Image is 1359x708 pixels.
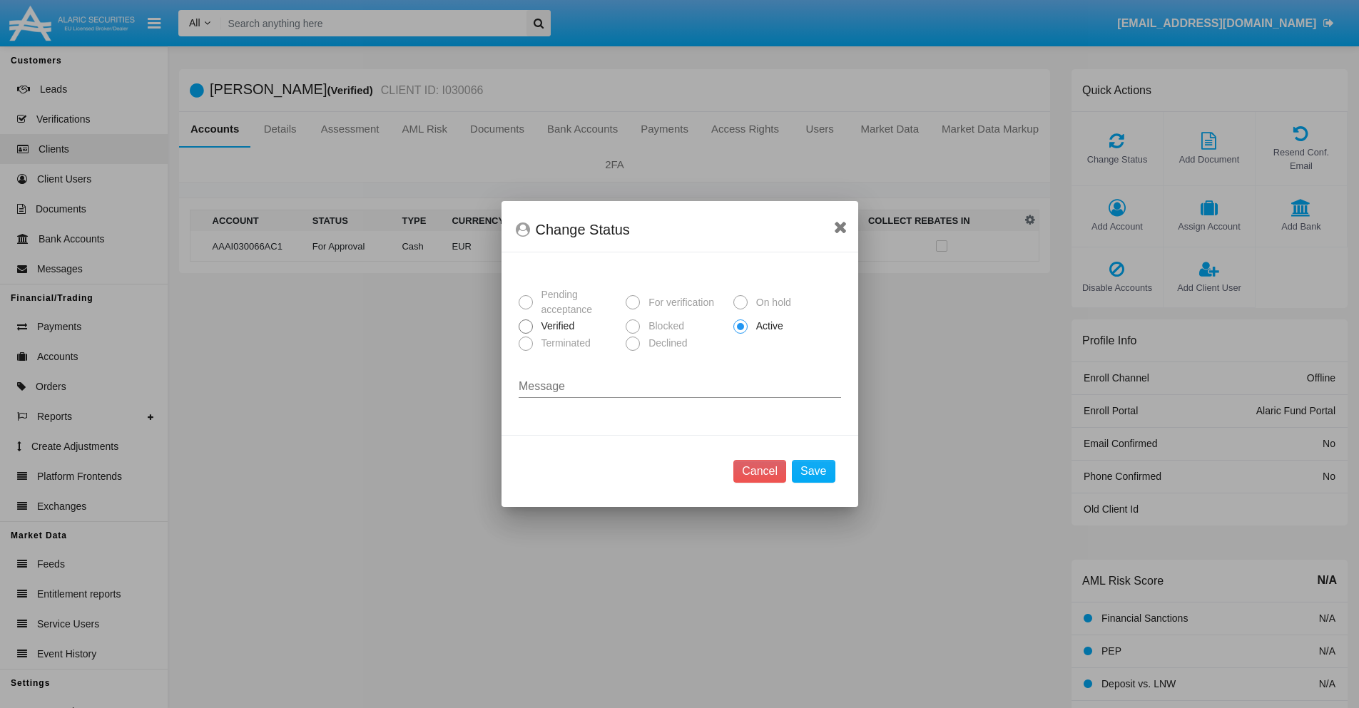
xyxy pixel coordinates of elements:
button: Save [792,460,835,483]
span: On hold [748,295,795,310]
span: Pending acceptance [533,287,621,317]
span: For verification [640,295,718,310]
span: Declined [640,336,691,351]
span: Blocked [640,319,688,334]
span: Terminated [533,336,594,351]
span: Verified [533,319,579,334]
div: Change Status [516,218,844,241]
button: Cancel [733,460,786,483]
span: Active [748,319,787,334]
